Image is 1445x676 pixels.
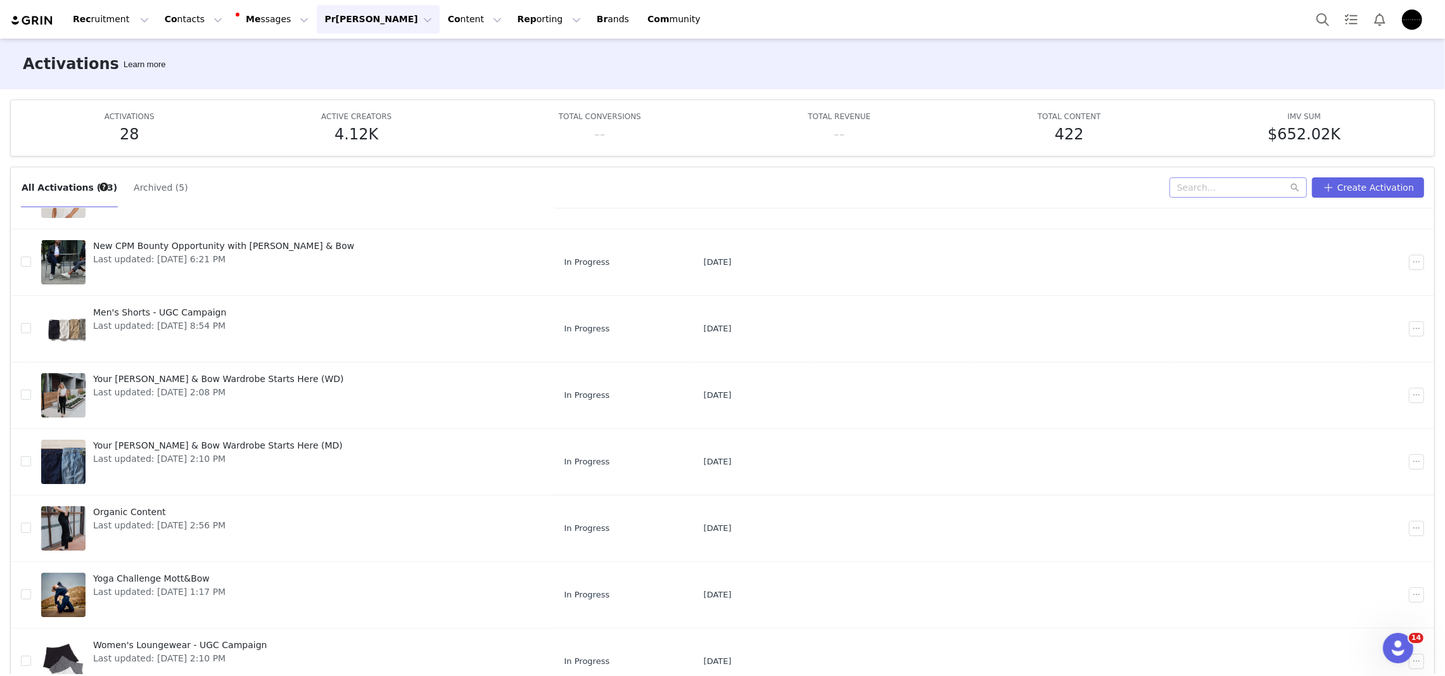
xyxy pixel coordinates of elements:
[1402,10,1422,30] img: 4ea883c1-9563-42ef-9ad1-007a79c45a4f.png
[1394,10,1435,30] button: Profile
[564,456,610,468] span: In Progress
[594,123,605,146] h5: --
[93,253,354,266] span: Last updated: [DATE] 6:21 PM
[564,522,610,535] span: In Progress
[93,572,226,585] span: Yoga Challenge Mott&Bow
[640,5,712,34] a: Community
[704,589,732,601] span: [DATE]
[93,506,226,519] span: Organic Content
[321,112,391,121] span: ACTIVE CREATORS
[93,239,354,253] span: New CPM Bounty Opportunity with [PERSON_NAME] & Bow
[1290,183,1299,192] i: icon: search
[704,389,732,402] span: [DATE]
[41,370,544,421] a: Your [PERSON_NAME] & Bow Wardrobe Starts Here (WD)Last updated: [DATE] 2:08 PM
[231,5,316,34] button: Messages
[41,570,544,620] a: Yoga Challenge Mott&BowLast updated: [DATE] 1:17 PM
[589,5,639,34] a: Brands
[440,5,509,34] button: Content
[564,256,610,269] span: In Progress
[133,177,189,198] button: Archived (5)
[1055,123,1084,146] h5: 422
[41,237,544,288] a: New CPM Bounty Opportunity with [PERSON_NAME] & BowLast updated: [DATE] 6:21 PM
[1409,633,1423,643] span: 14
[1309,5,1337,34] button: Search
[98,181,110,193] div: Tooltip anchor
[65,5,156,34] button: Recruitment
[1366,5,1394,34] button: Notifications
[157,5,230,34] button: Contacts
[93,452,343,466] span: Last updated: [DATE] 2:10 PM
[317,5,439,34] button: Program
[808,112,870,121] span: TOTAL REVENUE
[834,123,844,146] h5: --
[1268,123,1340,146] h5: $652.02K
[105,112,155,121] span: ACTIVATIONS
[1169,177,1307,198] input: Search...
[93,439,343,452] span: Your [PERSON_NAME] & Bow Wardrobe Starts Here (MD)
[334,123,378,146] h5: 4.12K
[1383,633,1413,663] iframe: Intercom live chat
[93,652,267,665] span: Last updated: [DATE] 2:10 PM
[564,322,610,335] span: In Progress
[93,639,267,652] span: Women's Loungewear - UGC Campaign
[41,503,544,554] a: Organic ContentLast updated: [DATE] 2:56 PM
[121,58,168,71] div: Tooltip anchor
[93,519,226,532] span: Last updated: [DATE] 2:56 PM
[93,306,226,319] span: Men's Shorts - UGC Campaign
[93,585,226,599] span: Last updated: [DATE] 1:17 PM
[10,15,54,27] img: grin logo
[704,256,732,269] span: [DATE]
[559,112,641,121] span: TOTAL CONVERSIONS
[41,437,544,487] a: Your [PERSON_NAME] & Bow Wardrobe Starts Here (MD)Last updated: [DATE] 2:10 PM
[1287,112,1321,121] span: IMV SUM
[93,373,344,386] span: Your [PERSON_NAME] & Bow Wardrobe Starts Here (WD)
[510,5,589,34] button: Reporting
[704,456,732,468] span: [DATE]
[93,386,344,399] span: Last updated: [DATE] 2:08 PM
[1312,177,1424,198] button: Create Activation
[21,177,118,198] button: All Activations (23)
[564,655,610,668] span: In Progress
[1337,5,1365,34] a: Tasks
[564,589,610,601] span: In Progress
[704,522,732,535] span: [DATE]
[704,322,732,335] span: [DATE]
[704,655,732,668] span: [DATE]
[120,123,139,146] h5: 28
[1038,112,1101,121] span: TOTAL CONTENT
[564,389,610,402] span: In Progress
[23,53,119,75] h3: Activations
[93,319,226,333] span: Last updated: [DATE] 8:54 PM
[41,303,544,354] a: Men's Shorts - UGC CampaignLast updated: [DATE] 8:54 PM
